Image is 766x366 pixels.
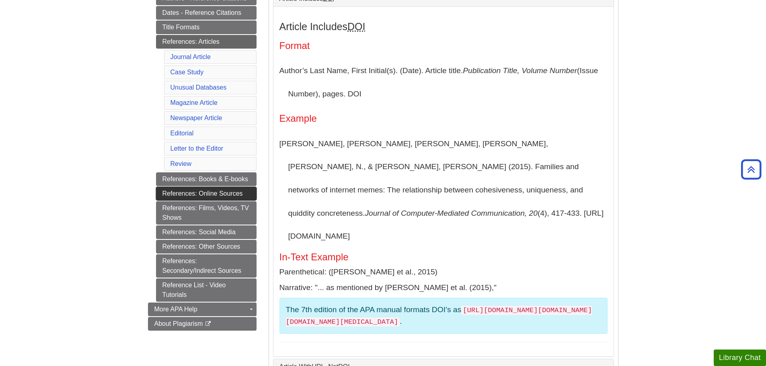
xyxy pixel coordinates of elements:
a: Editorial [170,130,194,137]
a: Review [170,160,191,167]
p: Parenthetical: ([PERSON_NAME] et al., 2015) [279,266,608,278]
a: References: Books & E-books [156,172,257,186]
a: References: Secondary/Indirect Sources [156,254,257,278]
span: More APA Help [154,306,197,313]
a: References: Other Sources [156,240,257,254]
p: Narrative: "... as mentioned by [PERSON_NAME] et al. (2015)," [279,282,608,294]
h4: Example [279,113,608,124]
h5: In-Text Example [279,252,608,262]
a: References: Films, Videos, TV Shows [156,201,257,225]
span: About Plagiarism [154,320,203,327]
p: Author’s Last Name, First Initial(s). (Date). Article title. (Issue Number), pages. DOI [279,59,608,105]
a: Journal Article [170,53,211,60]
h4: Format [279,41,608,51]
a: Back to Top [738,164,764,175]
a: Dates - Reference Citations [156,6,257,20]
button: Library Chat [714,350,766,366]
a: References: Articles [156,35,257,49]
a: Magazine Article [170,99,218,106]
a: Unusual Databases [170,84,227,91]
h3: Article Includes [279,21,608,33]
a: References: Online Sources [156,187,257,200]
code: [URL][DOMAIN_NAME][DOMAIN_NAME][DOMAIN_NAME][MEDICAL_DATA] [286,306,592,327]
p: [PERSON_NAME], [PERSON_NAME], [PERSON_NAME], [PERSON_NAME], [PERSON_NAME], N., & [PERSON_NAME], [... [279,132,608,248]
a: References: Social Media [156,225,257,239]
a: Reference List - Video Tutorials [156,278,257,302]
a: Title Formats [156,20,257,34]
a: Newspaper Article [170,115,222,121]
a: Letter to the Editor [170,145,224,152]
a: More APA Help [148,303,257,316]
abbr: Digital Object Identifier. This is the string of numbers associated with a particular article. No... [347,21,365,32]
i: This link opens in a new window [205,321,212,327]
a: Case Study [170,69,204,76]
i: Journal of Computer-Mediated Communication, 20 [365,209,537,217]
p: The 7th edition of the APA manual formats DOI’s as . [286,304,601,327]
i: Publication Title, Volume Number [463,66,577,75]
a: About Plagiarism [148,317,257,331]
